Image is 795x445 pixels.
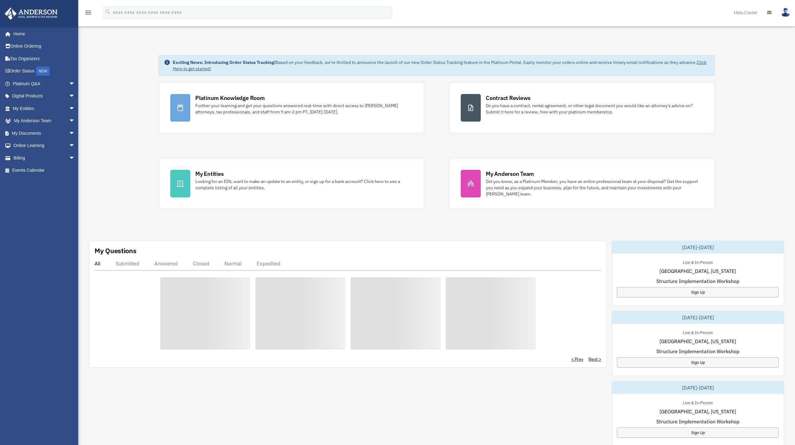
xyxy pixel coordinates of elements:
[612,241,784,254] div: [DATE]-[DATE]
[4,90,85,102] a: Digital Productsarrow_drop_down
[85,9,92,16] i: menu
[449,158,715,209] a: My Anderson Team Did you know, as a Platinum Member, you have an entire professional team at your...
[781,8,790,17] img: User Pic
[656,277,739,285] span: Structure Implementation Workshop
[105,8,111,15] i: search
[678,329,718,335] div: Live & In-Person
[173,59,709,72] div: Based on your feedback, we're thrilled to announce the launch of our new Order Status Tracking fe...
[195,102,413,115] div: Further your learning and get your questions answered real-time with direct access to [PERSON_NAM...
[588,356,601,362] a: Next >
[195,94,265,102] div: Platinum Knowledge Room
[4,115,85,127] a: My Anderson Teamarrow_drop_down
[571,356,583,362] a: < Prev
[159,82,424,133] a: Platinum Knowledge Room Further your learning and get your questions answered real-time with dire...
[656,348,739,355] span: Structure Implementation Workshop
[617,287,779,297] a: Sign Up
[159,158,424,209] a: My Entities Looking for an EIN, want to make an update to an entity, or sign up for a bank accoun...
[3,8,59,20] img: Anderson Advisors Platinum Portal
[656,418,739,425] span: Structure Implementation Workshop
[4,127,85,139] a: My Documentsarrow_drop_down
[617,357,779,368] a: Sign Up
[4,52,85,65] a: Tax Organizers
[659,338,736,345] span: [GEOGRAPHIC_DATA], [US_STATE]
[69,127,81,140] span: arrow_drop_down
[4,164,85,177] a: Events Calendar
[195,178,413,191] div: Looking for an EIN, want to make an update to an entity, or sign up for a bank account? Click her...
[4,152,85,164] a: Billingarrow_drop_down
[486,178,703,197] div: Did you know, as a Platinum Member, you have an entire professional team at your disposal? Get th...
[612,311,784,324] div: [DATE]-[DATE]
[115,260,139,267] div: Submitted
[659,267,736,275] span: [GEOGRAPHIC_DATA], [US_STATE]
[4,139,85,152] a: Online Learningarrow_drop_down
[4,77,85,90] a: Platinum Q&Aarrow_drop_down
[69,90,81,103] span: arrow_drop_down
[69,152,81,165] span: arrow_drop_down
[154,260,178,267] div: Answered
[193,260,209,267] div: Closed
[95,260,100,267] div: All
[678,399,718,406] div: Live & In-Person
[85,11,92,16] a: menu
[4,102,85,115] a: My Entitiesarrow_drop_down
[95,246,136,255] div: My Questions
[659,408,736,415] span: [GEOGRAPHIC_DATA], [US_STATE]
[69,139,81,152] span: arrow_drop_down
[486,102,703,115] div: Do you have a contract, rental agreement, or other legal document you would like an attorney's ad...
[69,77,81,90] span: arrow_drop_down
[36,66,50,76] div: NEW
[449,82,715,133] a: Contract Reviews Do you have a contract, rental agreement, or other legal document you would like...
[678,259,718,265] div: Live & In-Person
[257,260,280,267] div: Expedited
[69,102,81,115] span: arrow_drop_down
[486,94,531,102] div: Contract Reviews
[173,60,275,65] strong: Exciting News: Introducing Order Status Tracking!
[617,427,779,438] a: Sign Up
[195,170,223,178] div: My Entities
[4,40,85,53] a: Online Ordering
[4,28,81,40] a: Home
[173,60,706,71] a: Click Here to get started!
[4,65,85,78] a: Order StatusNEW
[486,170,534,178] div: My Anderson Team
[69,115,81,128] span: arrow_drop_down
[224,260,242,267] div: Normal
[612,381,784,394] div: [DATE]-[DATE]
